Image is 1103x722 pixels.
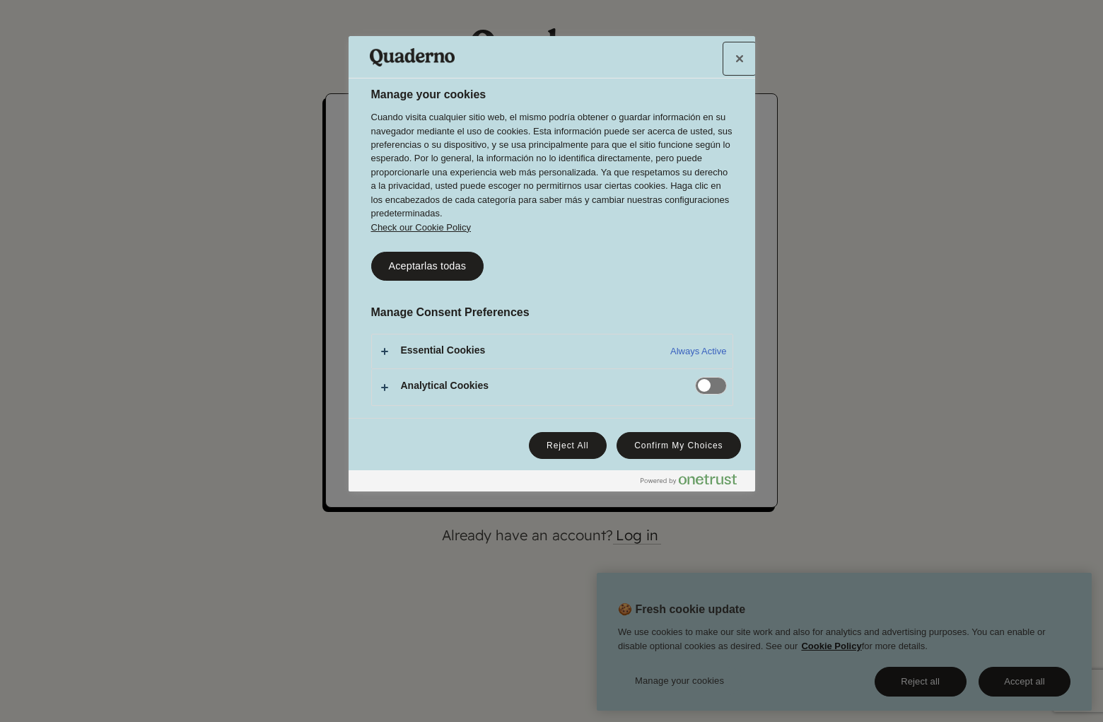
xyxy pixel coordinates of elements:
button: Confirm My Choices [617,432,740,459]
a: More information about your privacy, opens in a new tab [371,222,471,233]
button: Reject All [529,432,607,459]
img: Powered by OneTrust Opens in a new Tab [641,474,737,485]
a: Powered by OneTrust Opens in a new Tab [641,474,748,491]
div: Cuando visita cualquier sitio web, el mismo podría obtener o guardar información en su navegador ... [371,110,733,234]
h2: Manage your cookies [371,86,733,103]
h3: Manage Consent Preferences [371,305,733,327]
div: Manage your cookies [349,36,755,491]
div: Company Logo [370,43,455,71]
button: Aceptarlas todas [371,252,484,280]
button: Close [724,43,755,74]
img: Company Logo [370,48,455,66]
